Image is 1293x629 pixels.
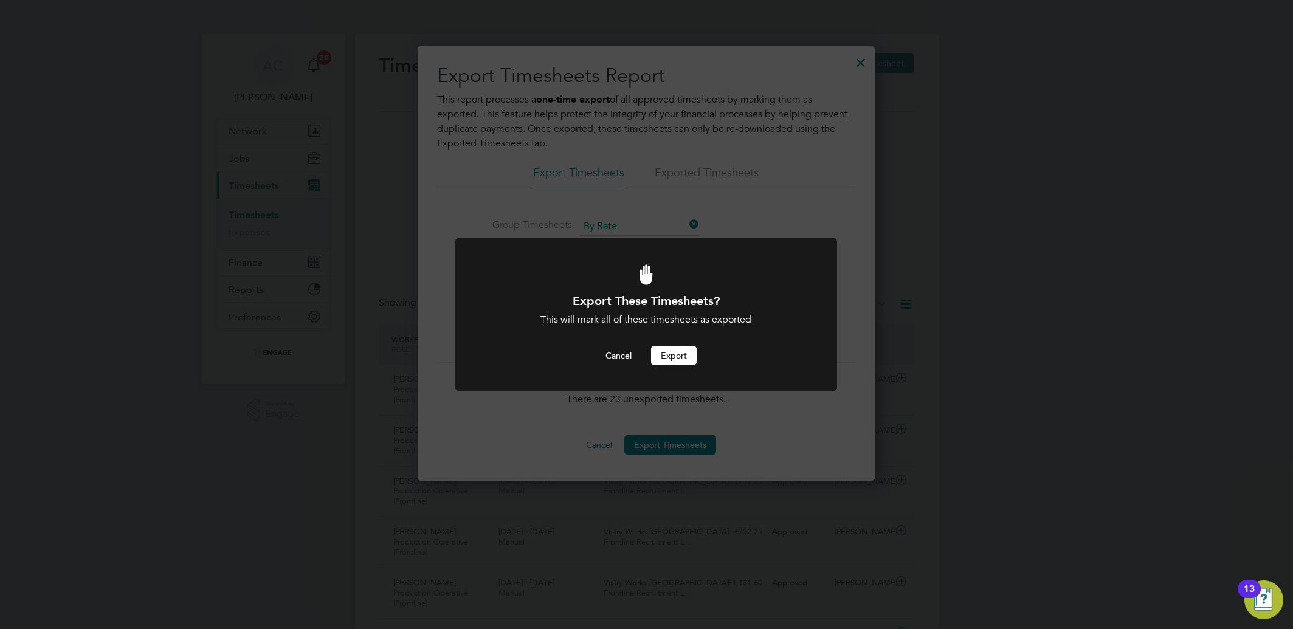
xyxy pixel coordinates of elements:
[596,346,641,365] button: Cancel
[488,314,804,326] div: This will mark all of these timesheets as exported
[651,346,697,365] button: Export
[1244,589,1255,605] div: 13
[488,293,804,309] h1: Export These Timesheets?
[1244,580,1283,619] button: Open Resource Center, 13 new notifications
